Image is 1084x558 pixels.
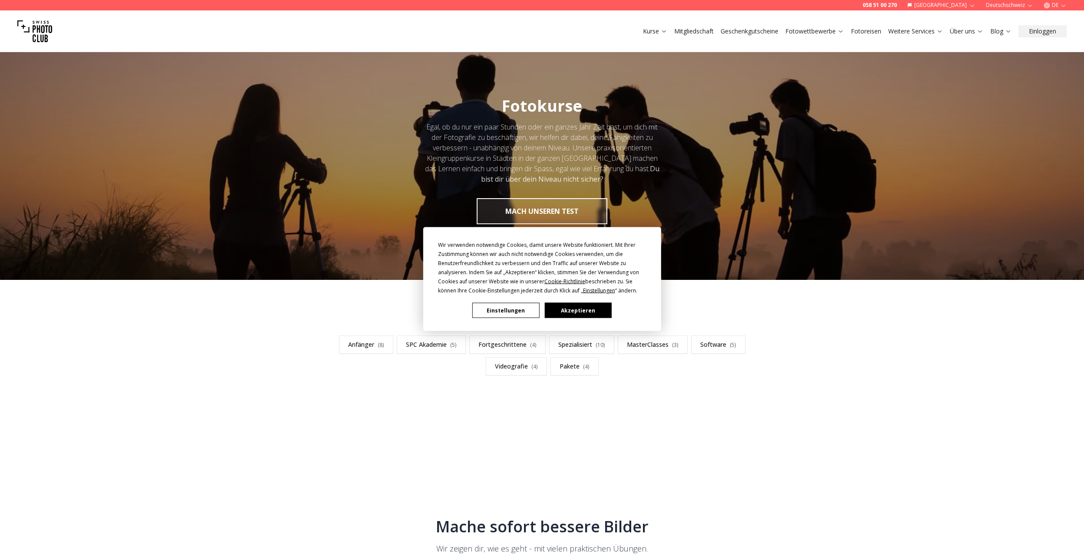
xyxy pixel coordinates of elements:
span: Einstellungen [583,287,615,294]
div: Wir verwenden notwendige Cookies, damit unsere Website funktioniert. Mit Ihrer Zustimmung können ... [438,240,646,295]
div: Cookie Consent Prompt [423,227,661,331]
button: Akzeptieren [544,303,611,318]
button: Einstellungen [472,303,539,318]
span: Cookie-Richtlinie [544,278,585,285]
